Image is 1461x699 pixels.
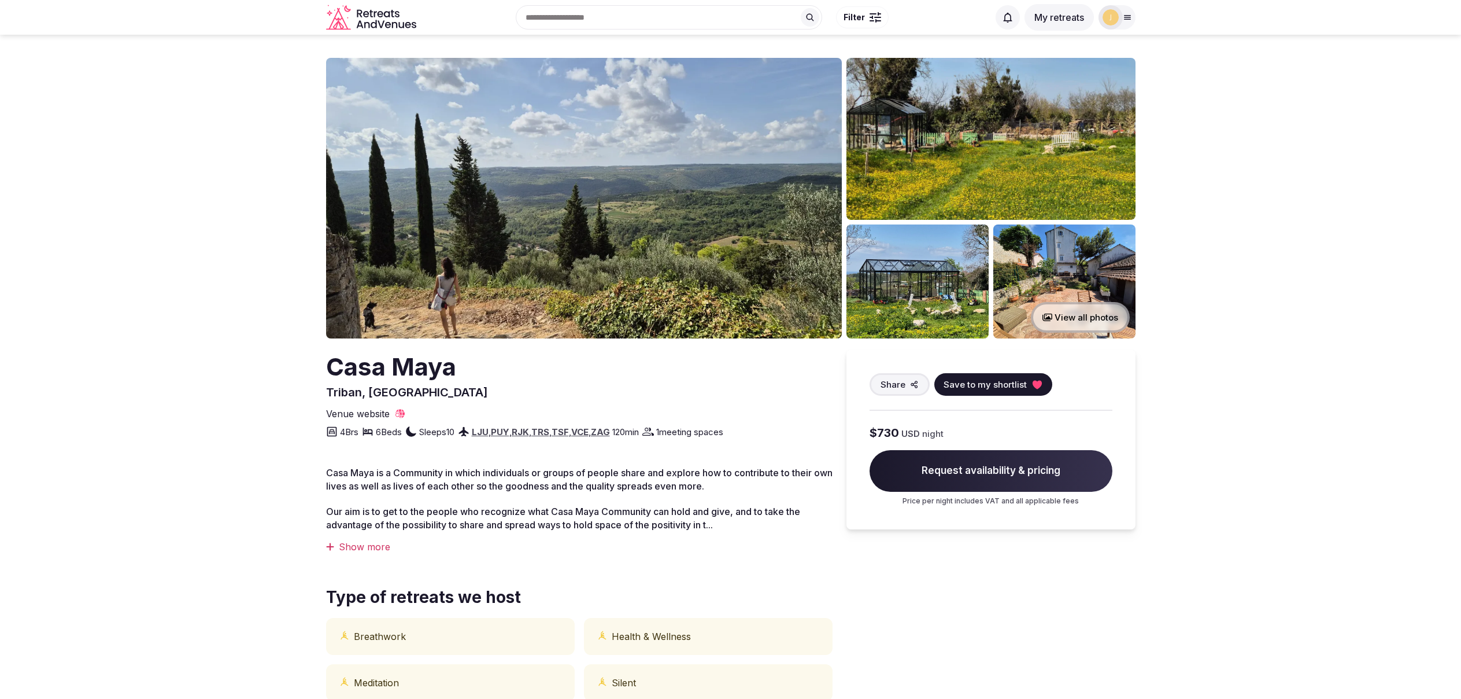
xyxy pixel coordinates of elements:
div: Show more [326,540,833,553]
span: Share [881,378,905,391]
svg: Retreats and Venues company logo [326,5,419,31]
span: Venue website [326,407,390,420]
img: Venue gallery photo [846,58,1135,220]
a: RJK [512,426,529,437]
span: night [922,428,944,440]
img: jeffatseg [1103,9,1119,25]
span: Our aim is to get to the people who recognize what Casa Maya Community can hold and give, and to ... [326,506,800,530]
span: Casa Maya is a Community in which individuals or groups of people share and explore how to contri... [326,467,833,491]
span: 120 min [612,426,639,438]
button: View all photos [1031,302,1130,333]
span: Sleeps 10 [419,426,454,438]
a: LJU [472,426,489,437]
span: Request availability & pricing [870,450,1112,492]
span: USD [901,428,920,440]
a: VCE [571,426,589,437]
p: Price per night includes VAT and all applicable fees [870,496,1112,506]
a: Venue website [326,407,406,420]
span: 4 Brs [340,426,358,438]
button: Share [870,373,930,396]
span: Type of retreats we host [326,586,521,609]
a: My retreats [1024,12,1094,23]
div: , , , , , , [472,426,610,438]
a: PUY [491,426,509,437]
a: Visit the homepage [326,5,419,31]
span: 1 meeting spaces [656,426,723,438]
button: Filter [836,6,889,28]
span: $730 [870,425,899,441]
a: ZAG [591,426,610,437]
button: My retreats [1024,4,1094,31]
img: Venue gallery photo [993,225,1135,339]
img: Venue cover photo [326,58,842,339]
h2: Casa Maya [326,350,488,384]
a: TSF [552,426,569,437]
img: Venue gallery photo [846,225,989,339]
span: 6 Beds [376,426,402,438]
button: Save to my shortlist [934,373,1052,396]
span: Triban, [GEOGRAPHIC_DATA] [326,385,488,399]
span: Save to my shortlist [944,378,1027,391]
span: Filter [844,12,865,23]
a: TRS [531,426,549,437]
